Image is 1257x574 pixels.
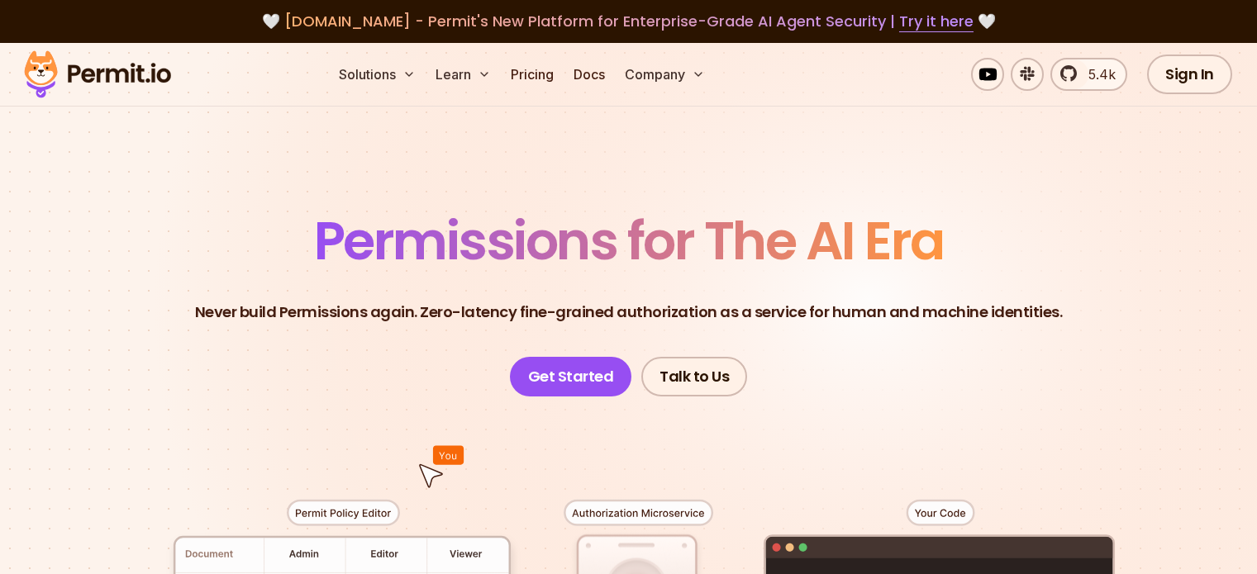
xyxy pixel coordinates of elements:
[641,357,747,396] a: Talk to Us
[284,11,974,31] span: [DOMAIN_NAME] - Permit's New Platform for Enterprise-Grade AI Agent Security |
[314,204,944,278] span: Permissions for The AI Era
[504,58,560,91] a: Pricing
[567,58,612,91] a: Docs
[429,58,498,91] button: Learn
[510,357,632,396] a: Get Started
[17,46,179,102] img: Permit logo
[618,58,712,91] button: Company
[899,11,974,32] a: Try it here
[332,58,422,91] button: Solutions
[1050,58,1127,91] a: 5.4k
[1078,64,1116,84] span: 5.4k
[40,10,1217,33] div: 🤍 🤍
[195,301,1063,324] p: Never build Permissions again. Zero-latency fine-grained authorization as a service for human and...
[1147,55,1232,94] a: Sign In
